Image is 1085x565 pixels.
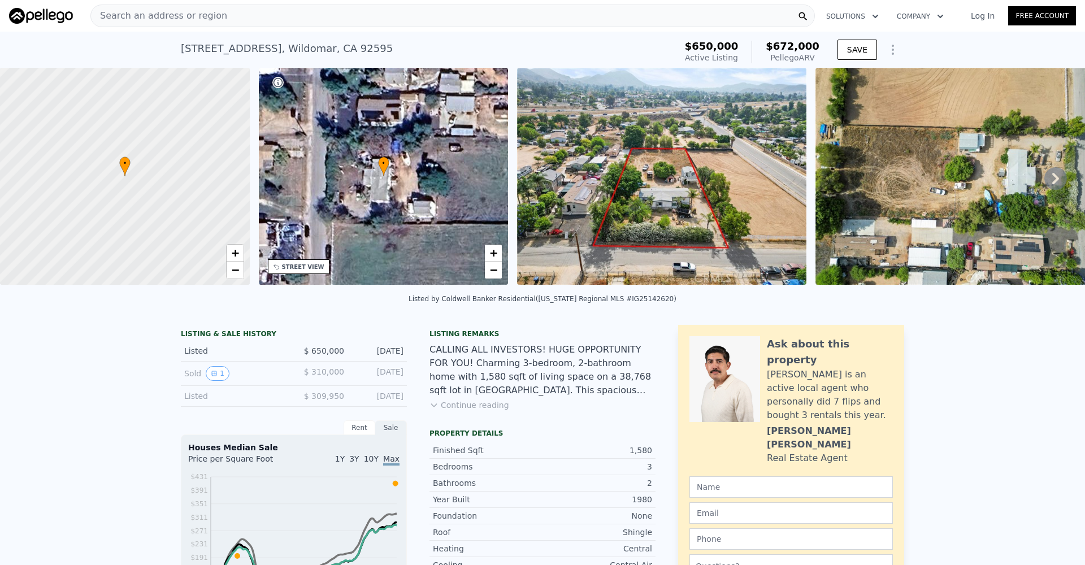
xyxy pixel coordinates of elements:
[433,494,542,505] div: Year Built
[767,451,848,465] div: Real Estate Agent
[190,473,208,481] tspan: $431
[433,527,542,538] div: Roof
[837,40,877,60] button: SAVE
[304,392,344,401] span: $ 309,950
[542,477,652,489] div: 2
[485,245,502,262] a: Zoom in
[817,6,888,27] button: Solutions
[349,454,359,463] span: 3Y
[542,510,652,521] div: None
[517,68,806,285] img: Sale: 160719514 Parcel: 125593736
[190,486,208,494] tspan: $391
[282,263,324,271] div: STREET VIEW
[304,367,344,376] span: $ 310,000
[490,263,497,277] span: −
[433,461,542,472] div: Bedrooms
[181,41,393,56] div: [STREET_ADDRESS] , Wildomar , CA 92595
[433,510,542,521] div: Foundation
[542,494,652,505] div: 1980
[767,336,893,368] div: Ask about this property
[304,346,344,355] span: $ 650,000
[767,424,893,451] div: [PERSON_NAME] [PERSON_NAME]
[409,295,676,303] div: Listed by Coldwell Banker Residential ([US_STATE] Regional MLS #IG25142620)
[181,329,407,341] div: LISTING & SALE HISTORY
[689,476,893,498] input: Name
[542,445,652,456] div: 1,580
[378,157,389,176] div: •
[190,540,208,548] tspan: $231
[485,262,502,279] a: Zoom out
[542,527,652,538] div: Shingle
[1008,6,1076,25] a: Free Account
[957,10,1008,21] a: Log In
[685,40,739,52] span: $650,000
[344,420,375,435] div: Rent
[383,454,400,466] span: Max
[766,40,819,52] span: $672,000
[433,543,542,554] div: Heating
[689,528,893,550] input: Phone
[767,368,893,422] div: [PERSON_NAME] is an active local agent who personally did 7 flips and bought 3 rentals this year.
[685,53,738,62] span: Active Listing
[9,8,73,24] img: Pellego
[542,543,652,554] div: Central
[433,477,542,489] div: Bathrooms
[227,262,244,279] a: Zoom out
[433,445,542,456] div: Finished Sqft
[188,453,294,471] div: Price per Square Foot
[119,158,131,168] span: •
[429,343,656,397] div: CALLING ALL INVESTORS! HUGE OPPORTUNITY FOR YOU! Charming 3-bedroom, 2-bathroom home with 1,580 s...
[190,514,208,521] tspan: $311
[91,9,227,23] span: Search an address or region
[364,454,379,463] span: 10Y
[231,263,238,277] span: −
[353,390,403,402] div: [DATE]
[119,157,131,176] div: •
[188,442,400,453] div: Houses Median Sale
[429,399,509,411] button: Continue reading
[689,502,893,524] input: Email
[184,390,285,402] div: Listed
[227,245,244,262] a: Zoom in
[429,329,656,338] div: Listing remarks
[375,420,407,435] div: Sale
[184,366,285,381] div: Sold
[184,345,285,357] div: Listed
[882,38,904,61] button: Show Options
[429,429,656,438] div: Property details
[190,527,208,535] tspan: $271
[542,461,652,472] div: 3
[206,366,229,381] button: View historical data
[190,500,208,508] tspan: $351
[231,246,238,260] span: +
[490,246,497,260] span: +
[353,345,403,357] div: [DATE]
[353,366,403,381] div: [DATE]
[335,454,345,463] span: 1Y
[766,52,819,63] div: Pellego ARV
[888,6,953,27] button: Company
[378,158,389,168] span: •
[190,554,208,562] tspan: $191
